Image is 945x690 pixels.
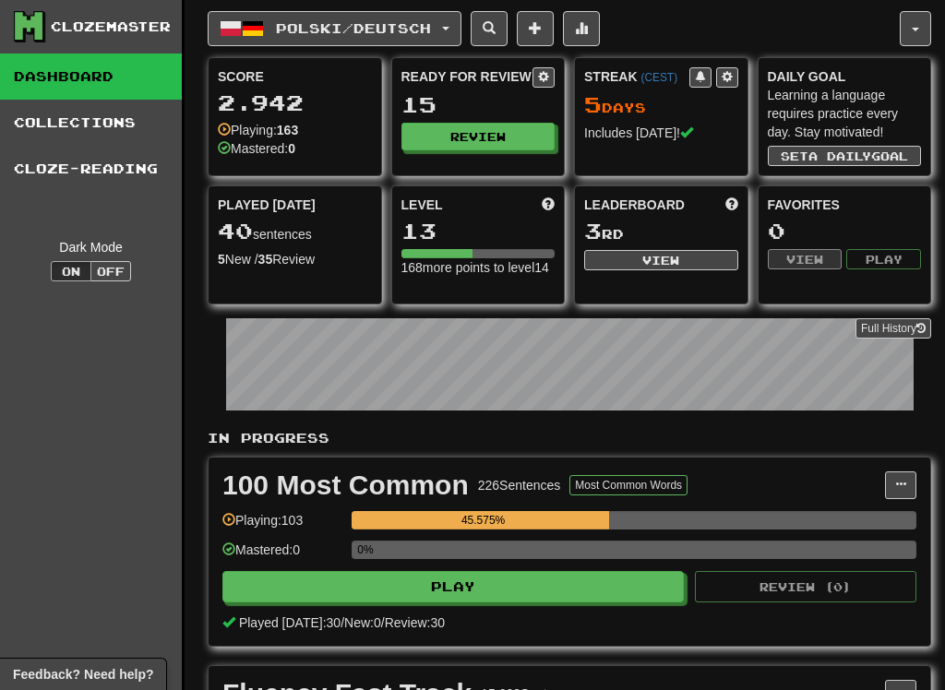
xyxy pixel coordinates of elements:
[90,261,131,281] button: Off
[542,196,555,214] span: Score more points to level up
[768,67,922,86] div: Daily Goal
[569,475,688,495] button: Most Common Words
[13,665,153,684] span: Open feedback widget
[218,218,253,244] span: 40
[401,123,556,150] button: Review
[277,123,298,137] strong: 163
[401,67,533,86] div: Ready for Review
[218,250,372,268] div: New / Review
[401,258,556,277] div: 168 more points to level 14
[517,11,554,46] button: Add sentence to collection
[563,11,600,46] button: More stats
[584,220,738,244] div: rd
[14,238,168,256] div: Dark Mode
[218,220,372,244] div: sentences
[276,20,431,36] span: Polski / Deutsch
[584,250,738,270] button: View
[222,471,469,499] div: 100 Most Common
[385,615,445,630] span: Review: 30
[341,615,344,630] span: /
[584,91,602,117] span: 5
[725,196,738,214] span: This week in points, UTC
[222,571,684,602] button: Play
[584,218,602,244] span: 3
[584,93,738,117] div: Day s
[584,196,685,214] span: Leaderboard
[222,511,342,541] div: Playing: 103
[401,93,556,116] div: 15
[218,252,225,267] strong: 5
[51,261,91,281] button: On
[51,18,171,36] div: Clozemaster
[218,196,316,214] span: Played [DATE]
[401,196,443,214] span: Level
[768,146,922,166] button: Seta dailygoal
[288,141,295,156] strong: 0
[584,124,738,142] div: Includes [DATE]!
[239,615,341,630] span: Played [DATE]: 30
[222,541,342,571] div: Mastered: 0
[218,67,372,86] div: Score
[808,149,871,162] span: a daily
[218,121,298,139] div: Playing:
[208,11,461,46] button: Polski/Deutsch
[855,318,931,339] a: Full History
[344,615,381,630] span: New: 0
[381,615,385,630] span: /
[401,220,556,243] div: 13
[768,220,922,243] div: 0
[478,476,561,494] div: 226 Sentences
[640,71,677,84] a: (CEST)
[218,139,295,158] div: Mastered:
[218,91,372,114] div: 2.942
[208,429,931,447] p: In Progress
[258,252,273,267] strong: 35
[768,196,922,214] div: Favorites
[471,11,508,46] button: Search sentences
[846,249,921,269] button: Play
[357,511,609,529] div: 45.575%
[768,249,843,269] button: View
[695,571,916,602] button: Review (0)
[584,67,689,86] div: Streak
[768,86,922,141] div: Learning a language requires practice every day. Stay motivated!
